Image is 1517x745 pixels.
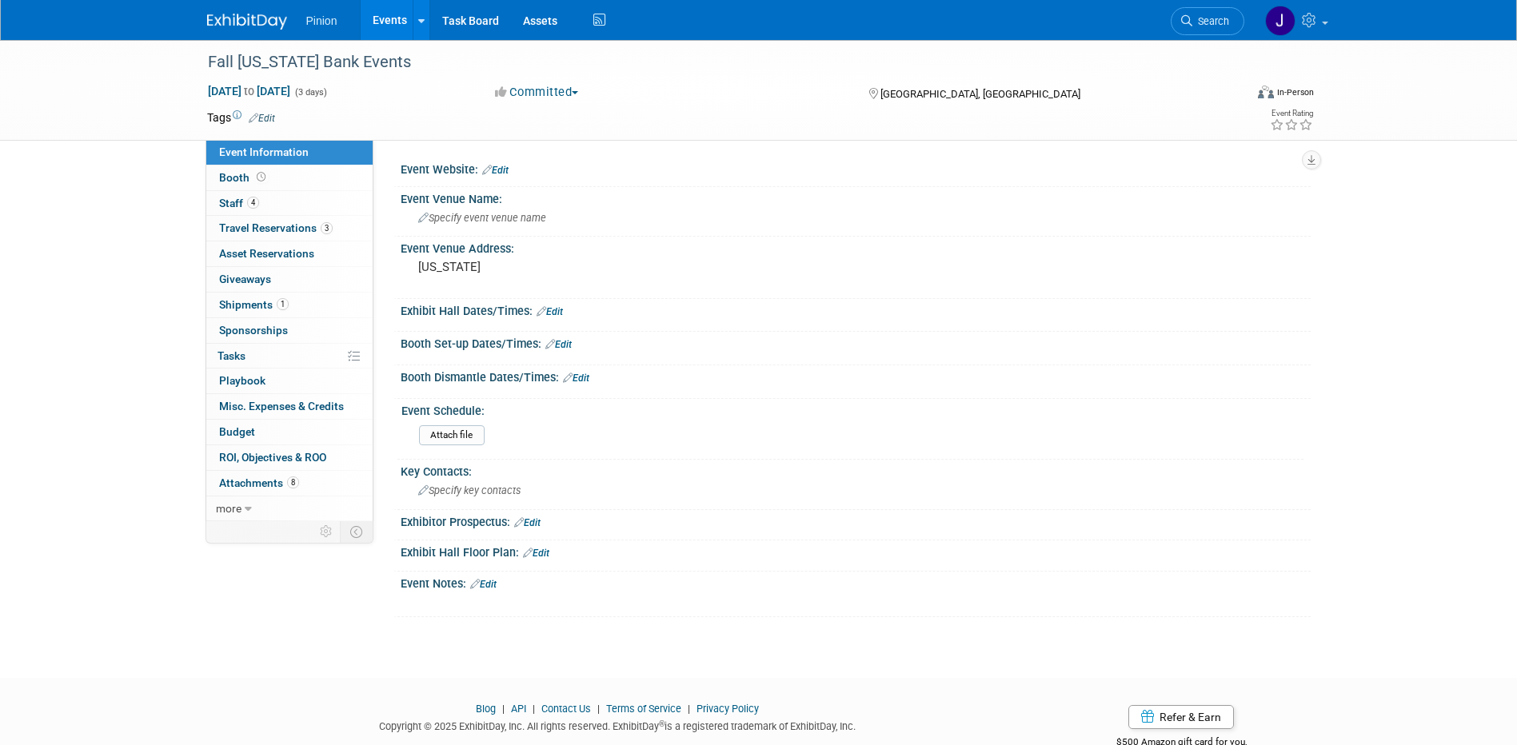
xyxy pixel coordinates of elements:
div: Booth Dismantle Dates/Times: [401,365,1311,386]
span: Playbook [219,374,265,387]
div: Event Schedule: [401,399,1303,419]
button: Committed [489,84,585,101]
pre: [US_STATE] [418,260,762,274]
div: Event Venue Address: [401,237,1311,257]
img: ExhibitDay [207,14,287,30]
span: [GEOGRAPHIC_DATA], [GEOGRAPHIC_DATA] [880,88,1080,100]
span: Shipments [219,298,289,311]
a: Edit [523,548,549,559]
a: Edit [482,165,509,176]
div: Event Website: [401,157,1311,178]
span: 1 [277,298,289,310]
a: Edit [249,113,275,124]
a: Budget [206,420,373,444]
div: Booth Set-up Dates/Times: [401,332,1311,353]
td: Personalize Event Tab Strip [313,521,341,542]
a: Terms of Service [606,703,681,715]
a: Attachments8 [206,471,373,496]
a: Edit [470,579,497,590]
span: Pinion [306,14,337,27]
a: Playbook [206,369,373,393]
a: Privacy Policy [697,703,759,715]
a: Edit [514,517,541,528]
div: Exhibit Hall Floor Plan: [401,540,1311,561]
span: Giveaways [219,273,271,285]
td: Toggle Event Tabs [340,521,373,542]
div: Exhibitor Prospectus: [401,510,1311,531]
span: | [498,703,509,715]
span: Event Information [219,145,309,158]
span: ROI, Objectives & ROO [219,451,326,464]
span: Booth not reserved yet [253,171,269,183]
span: 3 [321,222,333,234]
div: Copyright © 2025 ExhibitDay, Inc. All rights reserved. ExhibitDay is a registered trademark of Ex... [207,715,1029,734]
span: Staff [219,197,259,209]
span: Sponsorships [219,324,288,337]
a: ROI, Objectives & ROO [206,445,373,470]
div: In-Person [1276,86,1314,98]
div: Event Venue Name: [401,187,1311,207]
span: | [593,703,604,715]
img: Jennifer Plumisto [1265,6,1295,36]
a: more [206,496,373,521]
div: Event Format [1150,83,1315,107]
td: Tags [207,110,275,125]
a: Asset Reservations [206,241,373,266]
span: to [242,85,257,98]
a: Misc. Expenses & Credits [206,394,373,419]
span: | [529,703,539,715]
a: Edit [563,372,589,384]
span: (3 days) [293,87,327,98]
span: [DATE] [DATE] [207,84,291,98]
span: Tasks [218,349,246,362]
a: Travel Reservations3 [206,216,373,241]
div: Event Rating [1270,110,1313,118]
span: Misc. Expenses & Credits [219,400,344,412]
span: 8 [287,476,299,488]
span: Attachments [219,476,299,489]
a: Edit [537,306,563,317]
a: Contact Us [541,703,591,715]
a: Sponsorships [206,318,373,343]
a: Event Information [206,140,373,165]
sup: ® [659,719,665,728]
img: Format-Inperson.png [1258,86,1274,98]
a: Giveaways [206,267,373,292]
span: 4 [247,197,259,209]
span: Budget [219,425,255,438]
span: more [216,502,242,515]
div: Exhibit Hall Dates/Times: [401,299,1311,320]
a: API [511,703,526,715]
a: Shipments1 [206,293,373,317]
a: Booth [206,165,373,190]
span: Booth [219,171,269,184]
span: Specify key contacts [418,484,521,496]
a: Tasks [206,344,373,369]
span: Search [1192,15,1229,27]
div: Event Notes: [401,572,1311,592]
a: Refer & Earn [1128,705,1234,729]
a: Edit [545,339,572,350]
a: Staff4 [206,191,373,216]
span: Travel Reservations [219,221,333,234]
span: Specify event venue name [418,212,546,224]
a: Blog [476,703,496,715]
div: Key Contacts: [401,460,1311,480]
a: Search [1171,7,1244,35]
div: Fall [US_STATE] Bank Events [202,48,1220,77]
span: Asset Reservations [219,247,314,260]
span: | [684,703,694,715]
